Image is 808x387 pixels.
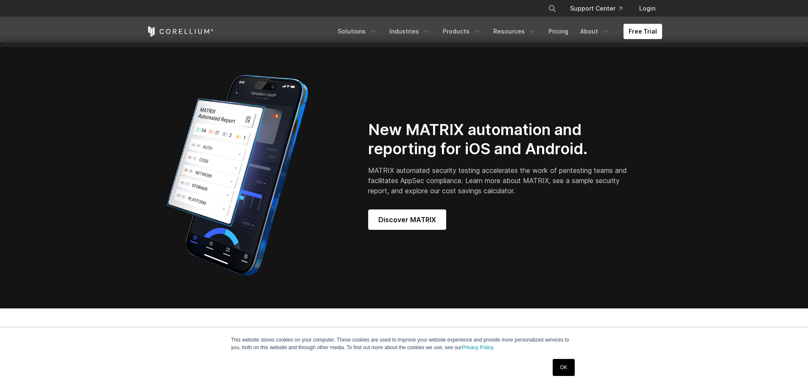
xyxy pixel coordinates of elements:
span: Discover MATRIX [378,215,436,225]
a: Resources [488,24,542,39]
a: Solutions [333,24,383,39]
p: MATRIX automated security testing accelerates the work of pentesting teams and facilitates AppSec... [368,165,630,196]
a: Free Trial [623,24,662,39]
a: About [575,24,615,39]
p: This website stores cookies on your computer. These cookies are used to improve your website expe... [231,336,577,351]
div: Navigation Menu [333,24,662,39]
a: OK [553,359,574,376]
a: Support Center [563,1,629,16]
button: Search [545,1,560,16]
a: Pricing [543,24,573,39]
img: Corellium_MATRIX_Hero_1_1x [146,69,329,282]
a: Industries [384,24,436,39]
div: Navigation Menu [538,1,662,16]
a: Products [438,24,486,39]
a: Corellium Home [146,26,214,37]
h2: New MATRIX automation and reporting for iOS and Android. [368,120,630,158]
a: Login [632,1,662,16]
a: Discover MATRIX [368,209,446,230]
a: Privacy Policy. [462,345,495,350]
